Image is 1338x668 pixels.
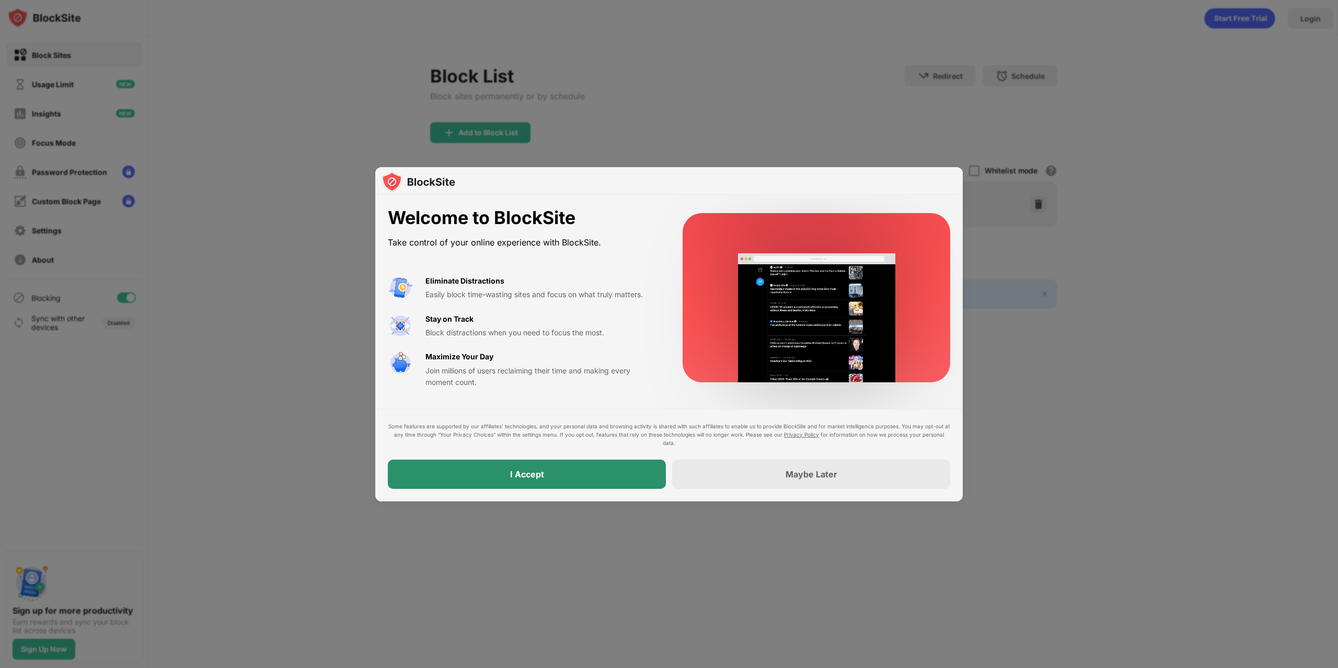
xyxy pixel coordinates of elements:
[425,275,504,287] div: Eliminate Distractions
[784,431,819,438] a: Privacy Policy
[425,351,493,362] div: Maximize Your Day
[425,313,474,325] div: Stay on Track
[388,235,658,250] div: Take control of your online experience with BlockSite.
[388,422,950,447] div: Some features are supported by our affiliates’ technologies, and your personal data and browsing ...
[786,469,837,479] div: Maybe Later
[510,469,544,479] div: I Accept
[425,327,658,338] div: Block distractions when you need to focus the most.
[382,171,455,192] img: logo-blocksite.svg
[388,207,658,229] div: Welcome to BlockSite
[388,275,413,300] img: value-avoid-distractions.svg
[425,289,658,300] div: Easily block time-wasting sites and focus on what truly matters.
[388,351,413,376] img: value-safe-time.svg
[388,313,413,338] img: value-focus.svg
[425,365,658,389] div: Join millions of users reclaiming their time and making every moment count.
